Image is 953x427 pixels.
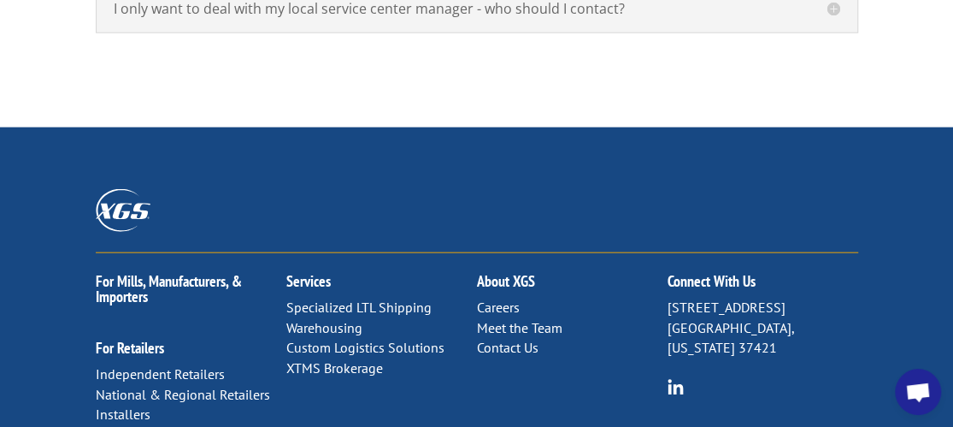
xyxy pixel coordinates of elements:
a: Specialized LTL Shipping [286,299,432,316]
h5: I only want to deal with my local service center manager - who should I contact? [114,2,840,15]
a: Warehousing [286,319,362,336]
a: National & Regional Retailers [96,386,270,403]
a: XTMS Brokerage [286,359,383,377]
a: Installers [96,406,150,423]
a: Contact Us [477,339,538,356]
p: [STREET_ADDRESS] [GEOGRAPHIC_DATA], [US_STATE] 37421 [668,298,858,359]
img: XGS_Logos_ALL_2024_All_White [96,189,150,231]
a: Custom Logistics Solutions [286,339,444,356]
a: For Mills, Manufacturers, & Importers [96,271,242,306]
a: Services [286,271,331,291]
a: About XGS [477,271,535,291]
img: group-6 [668,379,684,395]
div: Open chat [895,369,941,415]
a: Careers [477,299,520,316]
h2: Connect With Us [668,274,858,298]
a: Independent Retailers [96,365,225,383]
a: For Retailers [96,338,164,358]
a: Meet the Team [477,319,562,336]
